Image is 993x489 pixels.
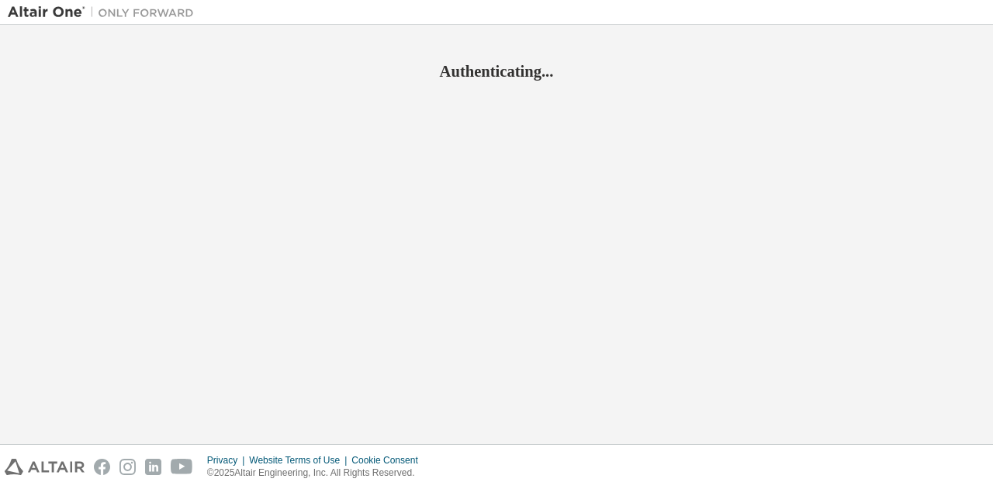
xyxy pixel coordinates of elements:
[8,5,202,20] img: Altair One
[249,454,351,467] div: Website Terms of Use
[351,454,427,467] div: Cookie Consent
[8,61,985,81] h2: Authenticating...
[207,467,427,480] p: © 2025 Altair Engineering, Inc. All Rights Reserved.
[145,459,161,475] img: linkedin.svg
[207,454,249,467] div: Privacy
[171,459,193,475] img: youtube.svg
[119,459,136,475] img: instagram.svg
[94,459,110,475] img: facebook.svg
[5,459,85,475] img: altair_logo.svg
